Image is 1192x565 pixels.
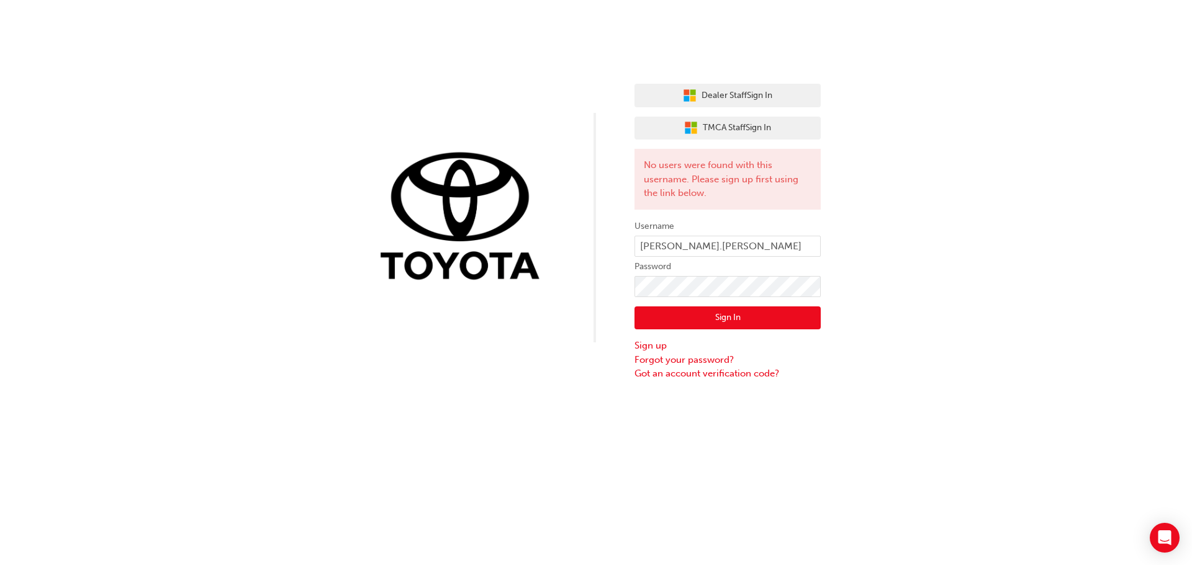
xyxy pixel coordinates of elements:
input: Username [634,236,821,257]
label: Password [634,259,821,274]
button: TMCA StaffSign In [634,117,821,140]
span: TMCA Staff Sign In [703,121,771,135]
label: Username [634,219,821,234]
span: Dealer Staff Sign In [702,89,772,103]
div: Open Intercom Messenger [1150,523,1180,553]
button: Sign In [634,306,821,330]
img: Trak [371,149,558,287]
a: Got an account verification code? [634,367,821,381]
button: Dealer StaffSign In [634,84,821,107]
div: No users were found with this username. Please sign up first using the link below. [634,149,821,210]
a: Forgot your password? [634,353,821,367]
a: Sign up [634,339,821,353]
